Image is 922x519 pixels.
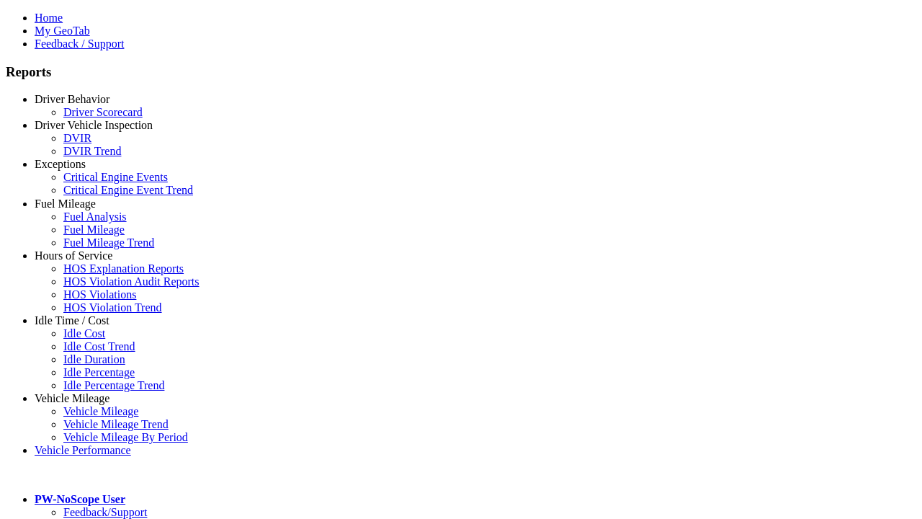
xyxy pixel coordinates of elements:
a: Fuel Mileage [35,198,96,210]
a: Critical Engine Events [63,171,168,183]
a: Feedback / Support [35,37,124,50]
a: HOS Explanation Reports [63,262,184,275]
a: Vehicle Mileage By Period [63,431,188,443]
a: Feedback/Support [63,506,147,518]
a: Driver Vehicle Inspection [35,119,153,131]
a: HOS Violation Audit Reports [63,275,200,288]
a: Vehicle Mileage Trend [63,418,169,430]
a: DVIR [63,132,91,144]
a: Idle Percentage [63,366,135,378]
a: Fuel Analysis [63,210,127,223]
a: Fuel Mileage Trend [63,236,154,249]
a: Hours of Service [35,249,112,262]
a: HOS Violations [63,288,136,301]
a: Driver Scorecard [63,106,143,118]
a: Idle Cost [63,327,105,340]
a: Vehicle Performance [35,444,131,456]
a: Safety Exceptions [63,197,147,209]
a: Critical Engine Event Trend [63,184,193,196]
a: Vehicle Mileage [63,405,138,417]
a: Idle Duration [63,353,125,365]
a: Fuel Mileage [63,223,125,236]
a: My GeoTab [35,25,90,37]
a: DVIR Trend [63,145,121,157]
a: Driver Behavior [35,93,109,105]
a: HOS Violation Trend [63,301,162,314]
a: Idle Percentage Trend [63,379,164,391]
a: Home [35,12,63,24]
a: Idle Time / Cost [35,314,109,327]
h3: Reports [6,64,916,80]
a: Idle Cost Trend [63,340,135,352]
a: PW-NoScope User [35,493,125,505]
a: Exceptions [35,158,86,170]
a: Vehicle Mileage [35,392,109,404]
